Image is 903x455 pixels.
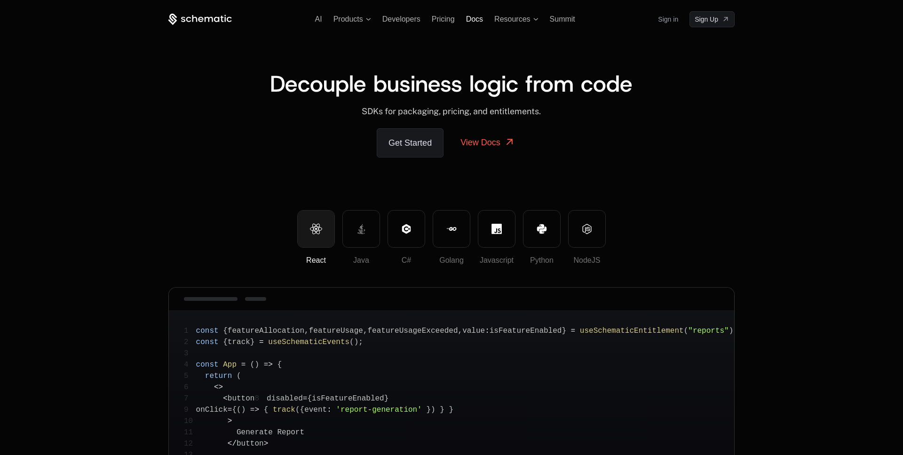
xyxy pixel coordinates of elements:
[184,382,196,393] span: 6
[315,15,322,23] a: AI
[658,12,678,27] a: Sign in
[237,372,241,380] span: (
[433,255,470,266] div: Golang
[490,327,562,335] span: isFeatureEnabled
[466,15,483,23] a: Docs
[184,337,196,348] span: 2
[184,416,200,427] span: 10
[264,361,273,369] span: =>
[228,406,232,414] span: =
[232,406,237,414] span: {
[384,394,389,403] span: }
[228,338,250,346] span: track
[250,338,255,346] span: }
[426,406,431,414] span: }
[196,338,219,346] span: const
[349,338,354,346] span: (
[214,383,219,392] span: <
[729,327,734,335] span: )
[277,361,282,369] span: {
[478,210,515,248] button: Javascript
[440,406,444,414] span: }
[254,393,267,404] span: 8
[184,325,196,337] span: 1
[494,15,530,24] span: Resources
[268,338,349,346] span: useSchematicEvents
[241,361,246,369] span: =
[277,428,304,437] span: Report
[377,128,444,157] a: Get Started
[184,427,200,438] span: 11
[449,406,453,414] span: }
[273,406,295,414] span: track
[354,338,359,346] span: )
[388,210,425,248] button: C#
[184,404,196,416] span: 9
[523,210,561,248] button: Python
[523,255,560,266] div: Python
[550,15,575,23] a: Summit
[478,255,515,266] div: Javascript
[733,327,738,335] span: ;
[458,327,463,335] span: ,
[295,406,300,414] span: (
[568,210,606,248] button: NodeJS
[562,327,566,335] span: }
[254,361,259,369] span: )
[223,394,228,403] span: <
[689,11,735,27] a: [object Object]
[343,255,380,266] div: Java
[433,210,470,248] button: Golang
[228,417,232,425] span: >
[462,327,485,335] span: value
[336,406,421,414] span: 'report-generation'
[485,327,490,335] span: :
[259,338,264,346] span: =
[237,406,241,414] span: (
[228,327,304,335] span: featureAllocation
[250,406,259,414] span: =>
[307,394,312,403] span: {
[184,393,196,404] span: 7
[270,69,633,99] span: Decouple business logic from code
[309,327,363,335] span: featureUsage
[432,15,455,23] a: Pricing
[184,438,200,449] span: 12
[264,406,269,414] span: {
[184,359,196,370] span: 4
[241,406,246,414] span: )
[219,383,223,392] span: >
[232,439,237,448] span: /
[333,15,363,24] span: Products
[298,255,334,266] div: React
[695,15,718,24] span: Sign Up
[304,327,309,335] span: ,
[342,210,380,248] button: Java
[580,327,684,335] span: useSchematicEntitlement
[297,210,335,248] button: React
[303,394,308,403] span: =
[250,361,255,369] span: (
[362,106,541,116] span: SDKs for packaging, pricing, and entitlements.
[184,348,196,359] span: 3
[688,327,729,335] span: "reports"
[304,406,327,414] span: event
[228,439,232,448] span: <
[388,255,425,266] div: C#
[196,361,219,369] span: const
[363,327,368,335] span: ,
[205,372,232,380] span: return
[327,406,332,414] span: :
[300,406,305,414] span: {
[196,327,219,335] span: const
[571,327,576,335] span: =
[223,338,228,346] span: {
[228,394,255,403] span: button
[312,394,384,403] span: isFeatureEnabled
[431,406,436,414] span: )
[382,15,420,23] a: Developers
